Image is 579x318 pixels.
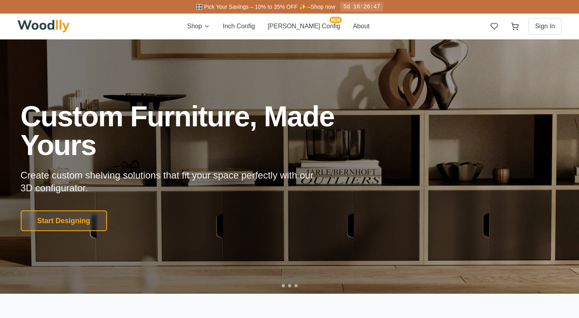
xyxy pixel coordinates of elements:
button: Start Designing [21,210,107,231]
div: 5d 16:26:47 [340,2,383,12]
a: Shop now [310,4,335,10]
button: Inch Config [223,22,255,31]
button: Sign In [528,18,562,35]
span: 🎛️ Pick Your Savings – 10% to 35% OFF ✨ – [196,4,310,10]
img: Woodlly [18,20,70,33]
button: [PERSON_NAME] ConfigNEW [268,22,340,31]
button: About [353,22,370,31]
p: Create custom shelving solutions that fit your space perfectly with our 3D configurator. [21,169,326,194]
button: Shop [187,22,210,31]
span: NEW [329,17,342,23]
h1: Custom Furniture, Made Yours [21,102,377,159]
